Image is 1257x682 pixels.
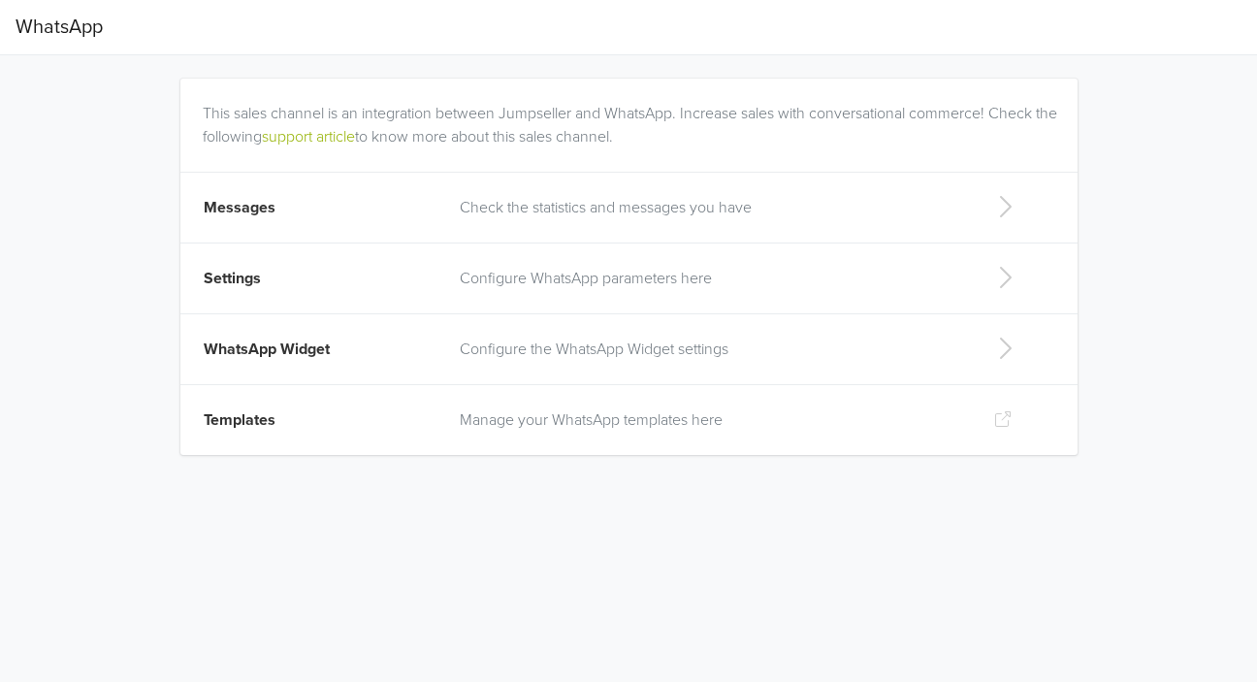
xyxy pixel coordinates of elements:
[460,267,962,290] p: Configure WhatsApp parameters here
[203,79,1063,148] div: This sales channel is an integration between Jumpseller and WhatsApp. Increase sales with convers...
[204,269,261,288] span: Settings
[460,196,962,219] p: Check the statistics and messages you have
[460,338,962,361] p: Configure the WhatsApp Widget settings
[262,127,355,146] a: support article
[204,198,275,217] span: Messages
[204,340,330,359] span: WhatsApp Widget
[16,8,103,47] span: WhatsApp
[204,410,275,430] span: Templates
[460,408,962,432] p: Manage your WhatsApp templates here
[355,127,613,146] a: to know more about this sales channel.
